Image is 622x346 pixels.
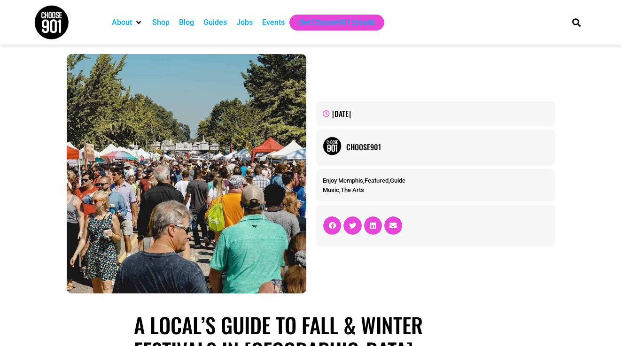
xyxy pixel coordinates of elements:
[236,17,253,28] a: Jobs
[107,15,148,31] div: About
[323,137,342,155] img: Picture of Choose901
[332,108,351,119] time: [DATE]
[343,216,361,234] div: Share on twitter
[323,186,364,193] span: ,
[384,216,402,234] div: Share on email
[112,17,132,28] a: About
[390,177,405,184] a: Guide
[569,15,584,30] div: Search
[323,177,363,184] a: Enjoy Memphis
[107,15,556,31] nav: Main nav
[152,17,170,28] a: Shop
[262,17,285,28] a: Events
[364,216,382,234] div: Share on linkedin
[365,177,389,184] a: Featured
[341,186,364,193] a: The Arts
[179,17,194,28] a: Blog
[323,186,339,193] a: Music
[346,141,548,153] a: Choose901
[203,17,227,28] a: Guides
[323,216,341,234] div: Share on facebook
[299,17,375,28] a: Get Choose901 Emails
[323,177,405,184] span: , ,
